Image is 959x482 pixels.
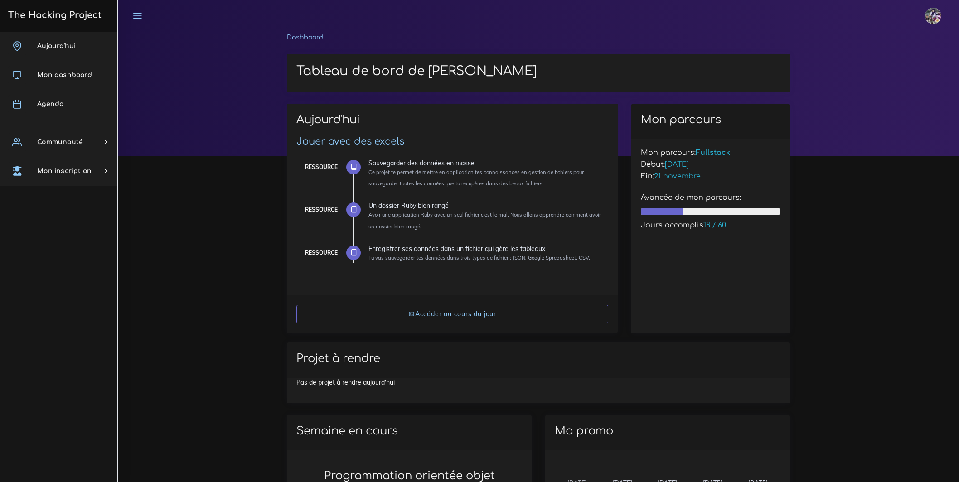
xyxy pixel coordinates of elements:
[296,352,780,365] h2: Projet à rendre
[703,221,726,229] span: 18 / 60
[37,168,92,174] span: Mon inscription
[368,246,601,252] div: Enregistrer ses données dans un fichier qui gère les tableaux
[37,72,92,78] span: Mon dashboard
[368,160,601,166] div: Sauvegarder des données en masse
[555,424,780,438] h2: Ma promo
[305,162,338,172] div: Ressource
[641,221,780,230] h5: Jours accomplis
[37,139,83,145] span: Communauté
[296,424,522,438] h2: Semaine en cours
[641,113,780,126] h2: Mon parcours
[305,205,338,215] div: Ressource
[5,10,102,20] h3: The Hacking Project
[296,305,608,323] a: Accéder au cours du jour
[925,8,941,24] img: eg54bupqcshyolnhdacp.jpg
[696,149,730,157] span: Fullstack
[305,248,338,258] div: Ressource
[368,212,601,229] small: Avoir une application Ruby avec un seul fichier c'est le mal. Nous allons apprendre comment avoir...
[641,160,780,169] h5: Début:
[37,43,76,49] span: Aujourd'hui
[368,169,584,187] small: Ce projet te permet de mettre en application tes connaissances en gestion de fichiers pour sauveg...
[296,113,608,133] h2: Aujourd'hui
[368,255,590,261] small: Tu vas sauvegarder tes données dans trois types de fichier : JSON, Google Spreadsheet, CSV.
[665,160,689,169] span: [DATE]
[641,172,780,181] h5: Fin:
[287,34,323,41] a: Dashboard
[641,149,780,157] h5: Mon parcours:
[368,202,601,209] div: Un dossier Ruby bien rangé
[296,136,404,147] a: Jouer avec des excels
[37,101,63,107] span: Agenda
[654,172,701,180] span: 21 novembre
[296,378,780,387] p: Pas de projet à rendre aujourd'hui
[296,64,780,79] h1: Tableau de bord de [PERSON_NAME]
[641,193,780,202] h5: Avancée de mon parcours:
